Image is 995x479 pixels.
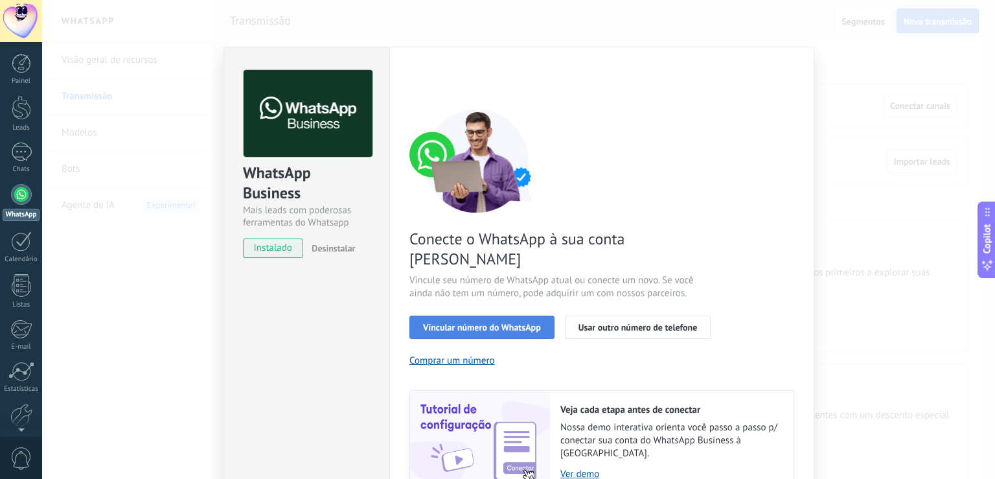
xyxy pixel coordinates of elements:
[423,323,541,332] span: Vincular número do WhatsApp
[560,421,781,460] span: Nossa demo interativa orienta você passo a passo p/ conectar sua conta do WhatsApp Business à [GE...
[409,229,718,269] span: Conecte o WhatsApp à sua conta [PERSON_NAME]
[312,242,355,254] span: Desinstalar
[244,239,303,258] span: instalado
[981,224,994,253] span: Copilot
[3,301,40,309] div: Listas
[243,163,371,204] div: WhatsApp Business
[409,355,495,367] button: Comprar um número
[409,316,555,339] button: Vincular número do WhatsApp
[244,70,372,158] img: logo_main.png
[3,385,40,393] div: Estatísticas
[3,77,40,86] div: Painel
[565,316,711,339] button: Usar outro número de telefone
[243,204,371,229] div: Mais leads com poderosas ferramentas do Whatsapp
[3,124,40,132] div: Leads
[3,165,40,174] div: Chats
[3,255,40,264] div: Calendário
[578,323,698,332] span: Usar outro número de telefone
[306,239,355,258] button: Desinstalar
[560,404,781,416] h2: Veja cada etapa antes de conectar
[3,209,40,221] div: WhatsApp
[409,109,545,213] img: connect number
[3,343,40,351] div: E-mail
[409,274,718,300] span: Vincule seu número de WhatsApp atual ou conecte um novo. Se você ainda não tem um número, pode ad...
